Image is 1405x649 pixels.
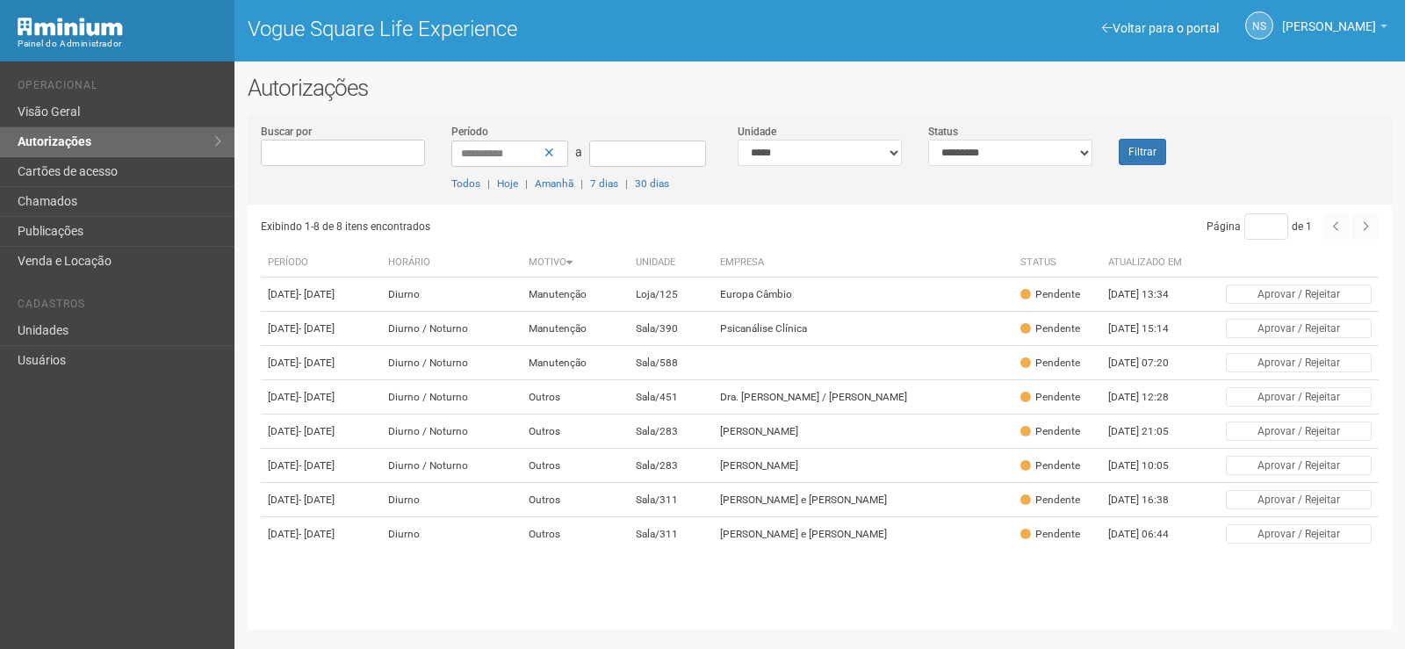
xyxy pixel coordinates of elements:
td: Loja/125 [629,278,713,312]
td: Sala/451 [629,380,713,415]
span: - [DATE] [299,459,335,472]
button: Filtrar [1119,139,1166,165]
td: [DATE] 12:28 [1101,380,1198,415]
td: Outros [522,415,629,449]
td: [PERSON_NAME] [713,449,1013,483]
div: Pendente [1020,458,1080,473]
label: Status [928,124,958,140]
td: Dra. [PERSON_NAME] / [PERSON_NAME] [713,380,1013,415]
td: [PERSON_NAME] [713,415,1013,449]
td: Sala/311 [629,483,713,517]
td: Diurno [381,517,522,552]
td: Psicanálise Clínica [713,312,1013,346]
button: Aprovar / Rejeitar [1226,490,1372,509]
td: Diurno / Noturno [381,415,522,449]
td: [DATE] [261,278,381,312]
td: Outros [522,380,629,415]
td: [PERSON_NAME] e [PERSON_NAME] [713,483,1013,517]
td: Manutenção [522,278,629,312]
td: Europa Câmbio [713,278,1013,312]
td: Sala/311 [629,517,713,552]
th: Motivo [522,249,629,278]
div: Pendente [1020,527,1080,542]
td: Outros [522,483,629,517]
th: Horário [381,249,522,278]
th: Período [261,249,381,278]
td: [DATE] 16:38 [1101,483,1198,517]
button: Aprovar / Rejeitar [1226,387,1372,407]
span: - [DATE] [299,528,335,540]
td: [DATE] 13:34 [1101,278,1198,312]
td: Outros [522,449,629,483]
td: [DATE] [261,415,381,449]
span: Nicolle Silva [1282,3,1376,33]
th: Unidade [629,249,713,278]
div: Pendente [1020,493,1080,508]
td: Diurno / Noturno [381,346,522,380]
a: NS [1245,11,1273,40]
button: Aprovar / Rejeitar [1226,456,1372,475]
a: 30 dias [635,177,669,190]
div: Painel do Administrador [18,36,221,52]
td: Manutenção [522,346,629,380]
a: 7 dias [590,177,618,190]
span: - [DATE] [299,357,335,369]
td: Diurno [381,483,522,517]
button: Aprovar / Rejeitar [1226,524,1372,544]
div: Pendente [1020,287,1080,302]
img: Minium [18,18,123,36]
th: Atualizado em [1101,249,1198,278]
td: Sala/390 [629,312,713,346]
td: Diurno [381,278,522,312]
span: - [DATE] [299,322,335,335]
td: Diurno / Noturno [381,312,522,346]
td: Sala/588 [629,346,713,380]
a: Hoje [497,177,518,190]
span: | [625,177,628,190]
td: [DATE] [261,380,381,415]
label: Unidade [738,124,776,140]
li: Operacional [18,79,221,97]
a: [PERSON_NAME] [1282,22,1387,36]
button: Aprovar / Rejeitar [1226,422,1372,441]
label: Período [451,124,488,140]
span: | [580,177,583,190]
td: [DATE] [261,517,381,552]
td: [DATE] 10:05 [1101,449,1198,483]
td: [DATE] [261,449,381,483]
td: [DATE] 21:05 [1101,415,1198,449]
h2: Autorizações [248,75,1392,101]
div: Pendente [1020,424,1080,439]
span: | [525,177,528,190]
label: Buscar por [261,124,312,140]
td: Diurno / Noturno [381,449,522,483]
td: [DATE] 07:20 [1101,346,1198,380]
li: Cadastros [18,298,221,316]
td: Diurno / Noturno [381,380,522,415]
div: Exibindo 1-8 de 8 itens encontrados [261,213,814,240]
td: [DATE] [261,346,381,380]
td: Outros [522,517,629,552]
div: Pendente [1020,321,1080,336]
td: Sala/283 [629,449,713,483]
td: [DATE] 06:44 [1101,517,1198,552]
a: Todos [451,177,480,190]
th: Status [1013,249,1101,278]
span: - [DATE] [299,288,335,300]
span: - [DATE] [299,494,335,506]
span: a [575,145,582,159]
span: - [DATE] [299,391,335,403]
button: Aprovar / Rejeitar [1226,285,1372,304]
span: - [DATE] [299,425,335,437]
span: | [487,177,490,190]
a: Amanhã [535,177,573,190]
td: Manutenção [522,312,629,346]
td: [DATE] [261,483,381,517]
div: Pendente [1020,390,1080,405]
span: Página de 1 [1207,220,1312,233]
a: Voltar para o portal [1102,21,1219,35]
td: [DATE] [261,312,381,346]
h1: Vogue Square Life Experience [248,18,807,40]
div: Pendente [1020,356,1080,371]
td: Sala/283 [629,415,713,449]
